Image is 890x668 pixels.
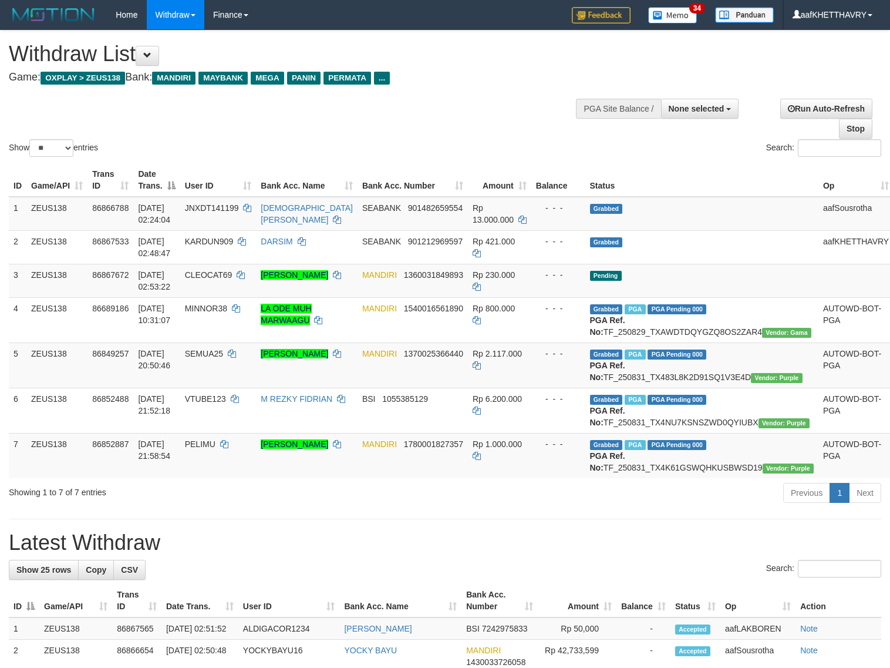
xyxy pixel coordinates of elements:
[590,361,625,382] b: PGA Ref. No:
[590,204,623,214] span: Grabbed
[161,617,238,640] td: [DATE] 02:51:52
[185,439,215,449] span: PELIMU
[9,297,26,343] td: 4
[138,394,170,415] span: [DATE] 21:52:18
[830,483,849,503] a: 1
[362,349,397,358] span: MANDIRI
[648,350,706,360] span: PGA Pending
[185,304,227,313] span: MINNOR38
[261,237,292,246] a: DARSIM
[261,304,311,325] a: LA ODE MUH MARWAAGU
[29,139,73,157] select: Showentries
[9,617,39,640] td: 1
[39,617,112,640] td: ZEUS138
[251,72,284,85] span: MEGA
[185,203,239,213] span: JNXDT141199
[590,237,623,247] span: Grabbed
[87,163,133,197] th: Trans ID: activate to sort column ascending
[261,439,328,449] a: [PERSON_NAME]
[648,440,706,450] span: PGA Pending
[473,237,515,246] span: Rp 421.000
[344,646,397,655] a: YOCKY BAYU
[590,304,623,314] span: Grabbed
[362,439,397,449] span: MANDIRI
[9,264,26,297] td: 3
[468,163,531,197] th: Amount: activate to sort column ascending
[473,349,522,358] span: Rp 2.117.000
[152,72,195,85] span: MANDIRI
[531,163,585,197] th: Balance
[238,617,340,640] td: ALDIGACOR1234
[256,163,358,197] th: Bank Acc. Name: activate to sort column ascending
[800,646,818,655] a: Note
[9,388,26,433] td: 6
[766,560,881,578] label: Search:
[766,139,881,157] label: Search:
[261,270,328,280] a: [PERSON_NAME]
[9,584,39,617] th: ID: activate to sort column descending
[92,349,129,358] span: 86849257
[466,646,501,655] span: MANDIRI
[9,433,26,478] td: 7
[185,349,223,358] span: SEMUA25
[362,203,401,213] span: SEABANK
[138,270,170,291] span: [DATE] 02:53:22
[590,271,622,281] span: Pending
[762,328,811,338] span: Vendor URL: https://trx31.1velocity.biz
[576,99,660,119] div: PGA Site Balance /
[138,439,170,461] span: [DATE] 21:58:54
[461,584,538,617] th: Bank Acc. Number: activate to sort column ascending
[261,394,332,404] a: M REZKY FIDRIAN
[9,482,362,498] div: Showing 1 to 7 of 7 entries
[536,236,581,247] div: - - -
[185,394,226,404] span: VTUBE123
[238,584,340,617] th: User ID: activate to sort column ascending
[92,237,129,246] span: 86867533
[362,270,397,280] span: MANDIRI
[404,270,463,280] span: Copy 1360031849893 to clipboard
[585,388,818,433] td: TF_250831_TX4NU7KSNSZWD0QYIUBX
[849,483,881,503] a: Next
[536,303,581,314] div: - - -
[763,464,814,474] span: Vendor URL: https://trx4.1velocity.biz
[590,406,625,427] b: PGA Ref. No:
[795,584,881,617] th: Action
[180,163,257,197] th: User ID: activate to sort column ascending
[9,197,26,231] td: 1
[798,560,881,578] input: Search:
[362,304,397,313] span: MANDIRI
[625,440,645,450] span: Marked by aafsolysreylen
[839,119,872,139] a: Stop
[382,394,428,404] span: Copy 1055385129 to clipboard
[590,350,623,360] span: Grabbed
[536,269,581,281] div: - - -
[404,349,463,358] span: Copy 1370025366440 to clipboard
[669,104,724,113] span: None selected
[466,657,525,667] span: Copy 1430033726058 to clipboard
[113,560,146,580] a: CSV
[112,617,161,640] td: 86867565
[9,139,98,157] label: Show entries
[41,72,125,85] span: OXPLAY > ZEUS138
[9,560,79,580] a: Show 25 rows
[9,163,26,197] th: ID
[362,394,376,404] span: BSI
[473,304,515,313] span: Rp 800.000
[625,395,645,405] span: Marked by aafsolysreylen
[92,394,129,404] span: 86852488
[362,237,401,246] span: SEABANK
[26,197,87,231] td: ZEUS138
[590,451,625,472] b: PGA Ref. No:
[625,350,645,360] span: Marked by aafsreyleap
[780,99,872,119] a: Run Auto-Refresh
[473,394,522,404] span: Rp 6.200.000
[473,203,514,224] span: Rp 13.000.000
[625,304,645,314] span: Marked by aafkaynarin
[138,304,170,325] span: [DATE] 10:31:07
[689,3,705,14] span: 34
[9,230,26,264] td: 2
[616,617,670,640] td: -
[408,203,463,213] span: Copy 901482659554 to clipboard
[482,624,528,633] span: Copy 7242975833 to clipboard
[121,565,138,575] span: CSV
